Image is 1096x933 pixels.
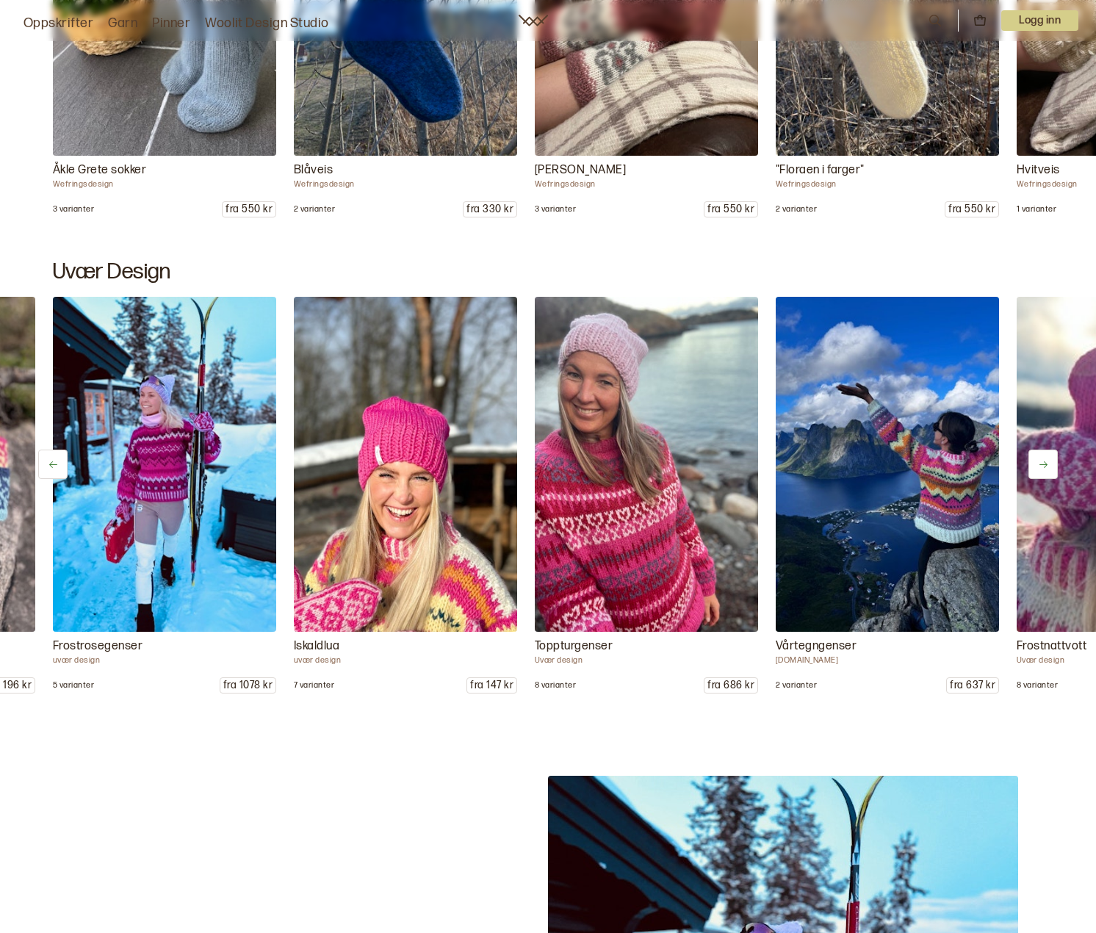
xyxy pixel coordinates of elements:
p: Uvær design [535,655,758,666]
p: fra 147 kr [467,678,516,693]
p: fra 686 kr [704,678,757,693]
p: Wefringsdesign [535,179,758,190]
p: fra 637 kr [947,678,998,693]
p: fra 330 kr [464,202,516,217]
p: fra 1078 kr [220,678,275,693]
img: uvær.design Vårtegngenser Vårtegngenseren strikkes med Drops Snow. Et tykt og varmt garn av 100% ... [776,297,999,632]
p: 5 varianter [53,680,94,691]
p: 3 varianter [535,204,576,215]
p: fra 550 kr [704,202,757,217]
p: Vårtegngenser [776,638,999,655]
p: Wefringsdesign [53,179,276,190]
p: uvær design [294,655,517,666]
a: Woolit Design Studio [205,13,329,34]
p: 2 varianter [776,680,817,691]
p: 2 varianter [776,204,817,215]
p: Åkle Grete sokker [53,162,276,179]
p: 1 varianter [1017,204,1056,215]
p: fra 550 kr [223,202,275,217]
a: Uvær design Toppturgenser Toppturgenseren er en fargerik og fin genser som passer perfekt til din... [535,297,758,694]
p: Logg inn [1001,10,1078,31]
a: uvær design Iskaldlua Iskaldlua er en enkel og raskstrikket lue som passer perfekt for deg som er... [294,297,517,694]
a: Garn [108,13,137,34]
a: uvær.design Vårtegngenser Vårtegngenseren strikkes med Drops Snow. Et tykt og varmt garn av 100% ... [776,297,999,694]
img: Uvær design Toppturgenser Toppturgenseren er en fargerik og fin genser som passer perfekt til din... [535,297,758,632]
p: Blåveis [294,162,517,179]
a: uvær design Frosegenser OBS! Alle genserne på bildene er strikket i Drops Snow, annen garninfo er... [53,297,276,694]
p: uvær design [53,655,276,666]
a: Oppskrifter [24,13,93,34]
p: "Floraen i farger" [776,162,999,179]
a: Woolit [519,15,548,26]
button: User dropdown [1001,10,1078,31]
p: 8 varianter [1017,680,1058,691]
p: Frostrosegenser [53,638,276,655]
p: Iskaldlua [294,638,517,655]
p: Toppturgenser [535,638,758,655]
p: 8 varianter [535,680,576,691]
p: 3 varianter [53,204,94,215]
p: 2 varianter [294,204,335,215]
p: [PERSON_NAME] [535,162,758,179]
h2: Uvær Design [53,259,1043,285]
p: 7 varianter [294,680,334,691]
p: [DOMAIN_NAME] [776,655,999,666]
p: Wefringsdesign [294,179,517,190]
p: Wefringsdesign [776,179,999,190]
a: Pinner [152,13,190,34]
img: uvær design Iskaldlua Iskaldlua er en enkel og raskstrikket lue som passer perfekt for deg som er... [294,297,517,632]
p: fra 550 kr [945,202,998,217]
img: uvær design Frosegenser OBS! Alle genserne på bildene er strikket i Drops Snow, annen garninfo er... [53,297,276,632]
